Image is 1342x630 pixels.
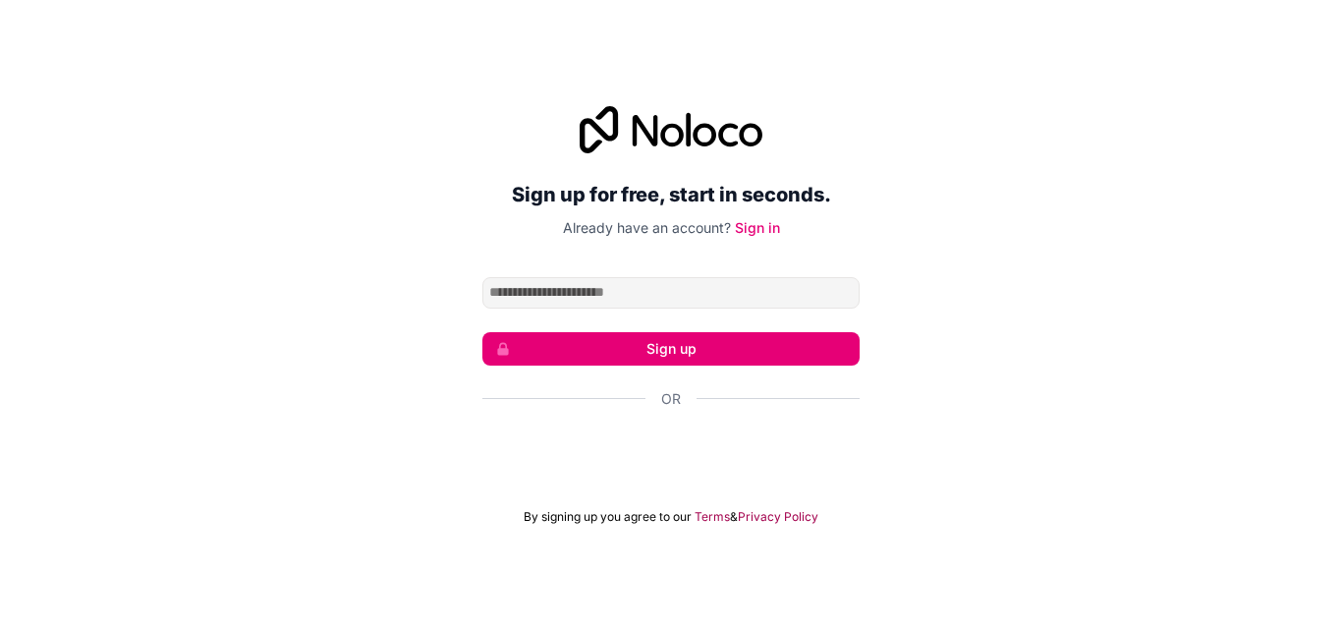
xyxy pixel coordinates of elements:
a: Terms [695,509,730,525]
input: Email address [482,277,860,309]
span: Or [661,389,681,409]
h2: Sign up for free, start in seconds. [482,177,860,212]
span: By signing up you agree to our [524,509,692,525]
a: Sign in [735,219,780,236]
span: Already have an account? [563,219,731,236]
span: & [730,509,738,525]
button: Sign up [482,332,860,366]
a: Privacy Policy [738,509,818,525]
